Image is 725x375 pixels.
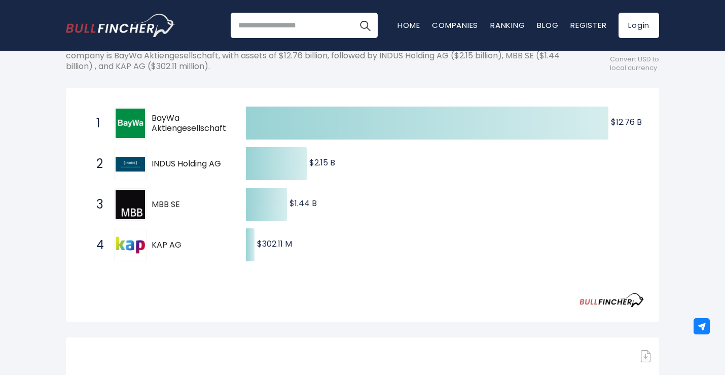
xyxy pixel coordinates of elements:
span: 1 [91,115,101,132]
span: Convert USD to local currency [610,55,659,73]
span: 3 [91,196,101,213]
a: Companies [432,20,478,30]
button: Search [352,13,378,38]
text: $302.11 M [257,238,292,250]
a: Register [570,20,606,30]
span: KAP AG [152,240,228,251]
span: INDUS Holding AG [152,159,228,169]
span: MBB SE [152,199,228,210]
a: Go to homepage [66,14,175,37]
text: $12.76 B [611,116,642,128]
img: MBB SE [116,190,145,219]
img: KAP AG [116,230,145,260]
img: Bullfincher logo [66,14,175,37]
span: 4 [91,236,101,254]
a: Home [397,20,420,30]
a: Ranking [490,20,525,30]
img: BayWa Aktiengesellschaft [116,109,145,138]
span: 2 [91,155,101,173]
text: $1.44 B [289,197,317,209]
text: $2.15 B [309,157,335,168]
img: INDUS Holding AG [116,157,145,172]
span: BayWa Aktiengesellschaft [152,113,228,134]
a: Blog [537,20,558,30]
a: Login [619,13,659,38]
p: The following shows the ranking of the largest German companies by total assets. The top-ranking ... [66,40,568,72]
